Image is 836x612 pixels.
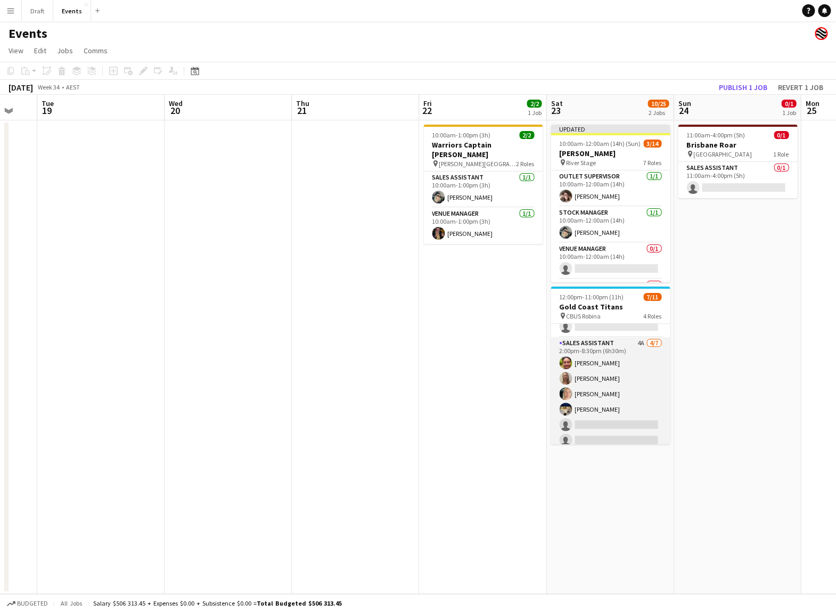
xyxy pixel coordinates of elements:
[551,302,670,312] h3: Gold Coast Titans
[774,131,789,139] span: 0/1
[805,99,819,108] span: Mon
[59,599,84,607] span: All jobs
[40,104,54,117] span: 19
[693,150,752,158] span: [GEOGRAPHIC_DATA]
[527,109,541,117] div: 1 Job
[782,109,796,117] div: 1 Job
[551,170,670,207] app-card-role: Outlet Supervisor1/110:00am-12:00am (14h)[PERSON_NAME]
[423,172,543,208] app-card-role: Sales Assistant1/110:00am-1:00pm (3h)[PERSON_NAME]
[22,1,53,21] button: Draft
[551,125,670,133] div: Updated
[423,208,543,244] app-card-role: Venue Manager1/110:00am-1:00pm (3h)[PERSON_NAME]
[643,312,661,320] span: 4 Roles
[781,100,796,108] span: 0/1
[9,46,23,55] span: View
[643,293,661,301] span: 7/11
[715,80,772,94] button: Publish 1 job
[53,44,77,58] a: Jobs
[4,44,28,58] a: View
[5,598,50,609] button: Budgeted
[169,99,183,108] span: Wed
[678,140,797,150] h3: Brisbane Roar
[804,104,819,117] span: 25
[643,159,661,167] span: 7 Roles
[66,83,80,91] div: AEST
[551,207,670,243] app-card-role: Stock Manager1/110:00am-12:00am (14h)[PERSON_NAME]
[648,109,668,117] div: 2 Jobs
[17,600,48,607] span: Budgeted
[34,46,46,55] span: Edit
[566,159,596,167] span: River Stage
[422,104,432,117] span: 22
[423,140,543,159] h3: Warriors Captain [PERSON_NAME]
[815,27,827,40] app-user-avatar: Event Merch
[35,83,62,91] span: Week 34
[57,46,73,55] span: Jobs
[9,82,33,93] div: [DATE]
[566,312,601,320] span: CBUS Robina
[9,26,47,42] h1: Events
[551,149,670,158] h3: [PERSON_NAME]
[551,125,670,282] app-job-card: Updated10:00am-12:00am (14h) (Sun)3/14[PERSON_NAME] River Stage7 RolesOutlet Supervisor1/110:00am...
[678,125,797,198] app-job-card: 11:00am-4:00pm (5h)0/1Brisbane Roar [GEOGRAPHIC_DATA]1 RoleSales Assistant0/111:00am-4:00pm (5h)
[678,162,797,198] app-card-role: Sales Assistant0/111:00am-4:00pm (5h)
[559,293,624,301] span: 12:00pm-11:00pm (11h)
[551,99,562,108] span: Sat
[30,44,51,58] a: Edit
[53,1,91,21] button: Events
[296,99,309,108] span: Thu
[676,104,691,117] span: 24
[423,99,432,108] span: Fri
[519,131,534,139] span: 2/2
[559,140,641,148] span: 10:00am-12:00am (14h) (Sun)
[643,140,661,148] span: 3/14
[551,243,670,279] app-card-role: Venue Manager0/110:00am-12:00am (14h)
[527,100,542,108] span: 2/2
[516,160,534,168] span: 2 Roles
[686,131,745,139] span: 11:00am-4:00pm (5h)
[167,104,183,117] span: 20
[678,99,691,108] span: Sun
[551,337,670,466] app-card-role: Sales Assistant4A4/72:00pm-8:30pm (6h30m)[PERSON_NAME][PERSON_NAME][PERSON_NAME][PERSON_NAME]
[79,44,112,58] a: Comms
[439,160,516,168] span: [PERSON_NAME][GEOGRAPHIC_DATA]
[294,104,309,117] span: 21
[774,80,827,94] button: Revert 1 job
[42,99,54,108] span: Tue
[423,125,543,244] app-job-card: 10:00am-1:00pm (3h)2/2Warriors Captain [PERSON_NAME] [PERSON_NAME][GEOGRAPHIC_DATA]2 RolesSales A...
[93,599,342,607] div: Salary $506 313.45 + Expenses $0.00 + Subsistence $0.00 =
[549,104,562,117] span: 23
[648,100,669,108] span: 10/25
[432,131,490,139] span: 10:00am-1:00pm (3h)
[84,46,108,55] span: Comms
[551,279,670,331] app-card-role: Outlet Supervisor0/2
[773,150,789,158] span: 1 Role
[257,599,342,607] span: Total Budgeted $506 313.45
[551,287,670,444] app-job-card: 12:00pm-11:00pm (11h)7/11Gold Coast Titans CBUS Robina4 RolesOutlet Supervisor1A1/21:00pm-9:00pm ...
